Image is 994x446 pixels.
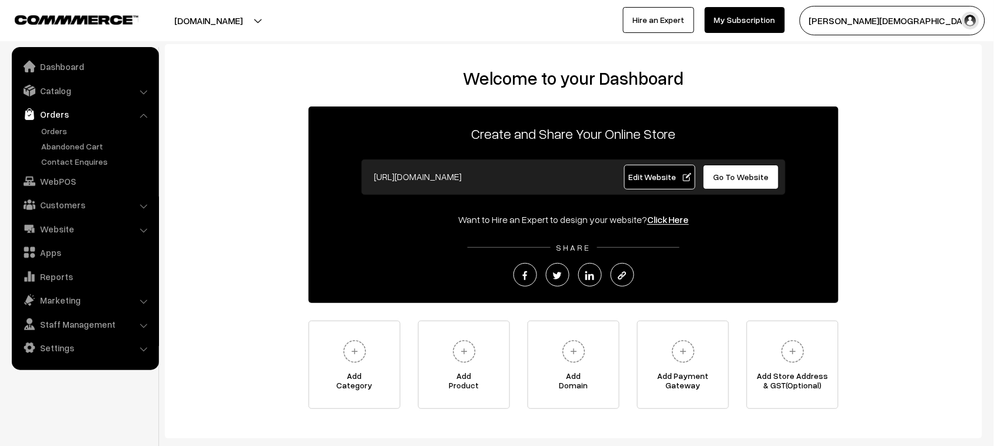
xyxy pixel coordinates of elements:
img: plus.svg [339,335,371,368]
a: Settings [15,337,155,358]
img: plus.svg [448,335,481,368]
a: Abandoned Cart [38,140,155,152]
img: plus.svg [777,335,809,368]
a: Catalog [15,80,155,101]
span: Add Category [309,371,400,395]
img: COMMMERCE [15,15,138,24]
a: Dashboard [15,56,155,77]
a: Staff Management [15,314,155,335]
span: Go To Website [714,172,769,182]
h2: Welcome to your Dashboard [177,68,970,89]
a: Apps [15,242,155,263]
span: Add Domain [528,371,619,395]
span: SHARE [551,242,597,252]
a: Edit Website [624,165,696,189]
a: Customers [15,194,155,215]
a: Add PaymentGateway [637,321,729,409]
div: Want to Hire an Expert to design your website? [309,212,839,227]
a: AddDomain [528,321,619,409]
a: Add Store Address& GST(Optional) [747,321,839,409]
a: AddCategory [309,321,400,409]
img: plus.svg [558,335,590,368]
a: Website [15,218,155,239]
button: [DOMAIN_NAME] [133,6,284,35]
span: Add Product [419,371,509,395]
img: plus.svg [667,335,700,368]
a: Orders [15,104,155,125]
a: Contact Enquires [38,155,155,168]
a: Reports [15,266,155,287]
a: Click Here [647,214,689,225]
a: Marketing [15,289,155,311]
a: COMMMERCE [15,12,118,26]
span: Add Store Address & GST(Optional) [747,371,838,395]
a: AddProduct [418,321,510,409]
span: Add Payment Gateway [638,371,728,395]
a: Go To Website [703,165,779,189]
span: Edit Website [628,172,691,182]
a: Orders [38,125,155,137]
img: user [962,12,979,29]
a: WebPOS [15,171,155,192]
button: [PERSON_NAME][DEMOGRAPHIC_DATA] [800,6,985,35]
p: Create and Share Your Online Store [309,123,839,144]
a: Hire an Expert [623,7,694,33]
a: My Subscription [705,7,785,33]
